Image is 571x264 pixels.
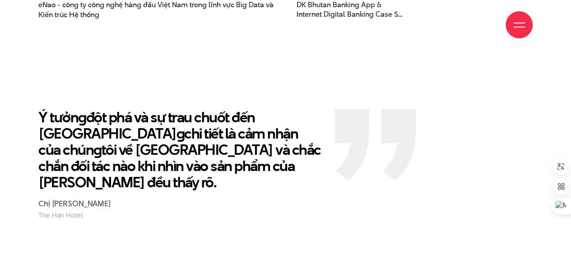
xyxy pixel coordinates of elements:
[176,123,185,144] en: g
[38,210,321,220] small: The Han Hotel
[38,199,321,220] div: Chị [PERSON_NAME]
[93,139,102,160] en: g
[78,107,86,127] en: g
[38,109,321,190] p: Ý tưởn đột phá và sự trau chuốt đến [GEOGRAPHIC_DATA] chi tiết là cảm nhận của chún tôi về [GEOGR...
